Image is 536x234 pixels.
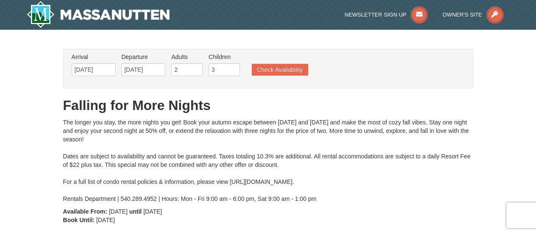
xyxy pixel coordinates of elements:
span: [DATE] [143,208,162,215]
a: Owner's Site [442,11,503,18]
span: [DATE] [109,208,128,215]
strong: Available From: [63,208,108,215]
label: Adults [171,53,203,61]
button: Check Availability [252,64,308,76]
strong: until [129,208,142,215]
a: Massanutten Resort [27,1,170,28]
h1: Falling for More Nights [63,97,473,114]
strong: Book Until: [63,217,95,223]
label: Departure [121,53,165,61]
a: Newsletter Sign Up [344,11,428,18]
label: Arrival [72,53,116,61]
span: [DATE] [96,217,115,223]
div: The longer you stay, the more nights you get! Book your autumn escape between [DATE] and [DATE] a... [63,118,473,203]
span: Newsletter Sign Up [344,11,406,18]
img: Massanutten Resort Logo [27,1,170,28]
span: Owner's Site [442,11,482,18]
label: Children [208,53,240,61]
